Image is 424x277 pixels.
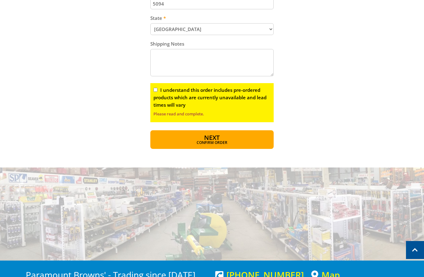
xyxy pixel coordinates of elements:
[150,40,274,47] label: Shipping Notes
[153,88,157,92] input: Please read and complete.
[150,130,274,149] button: Next Confirm order
[164,141,260,145] span: Confirm order
[204,133,220,142] span: Next
[153,87,267,108] label: I understand this order includes pre-ordered products which are currently unavailable and lead ti...
[150,23,274,35] select: Please select your state.
[153,110,271,118] label: Please read and complete.
[150,14,274,22] label: State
